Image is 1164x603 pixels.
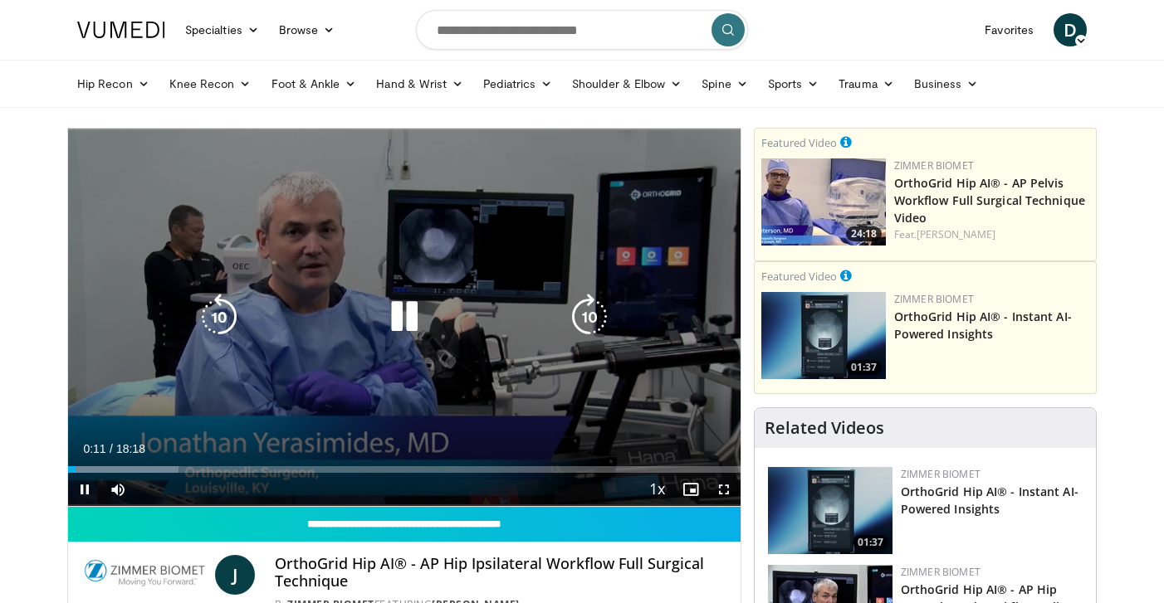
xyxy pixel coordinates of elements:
span: / [110,442,113,455]
button: Playback Rate [641,473,674,506]
img: 51d03d7b-a4ba-45b7-9f92-2bfbd1feacc3.150x105_q85_crop-smart_upscale.jpg [761,292,886,379]
a: Spine [692,67,757,100]
img: VuMedi Logo [77,22,165,38]
img: 51d03d7b-a4ba-45b7-9f92-2bfbd1feacc3.150x105_q85_crop-smart_upscale.jpg [768,467,893,554]
a: Specialties [175,13,269,46]
a: Hand & Wrist [366,67,473,100]
span: 18:18 [116,442,145,455]
span: 24:18 [846,226,882,241]
a: Foot & Ankle [262,67,367,100]
a: Favorites [975,13,1044,46]
button: Pause [68,473,101,506]
a: Zimmer Biomet [894,292,974,306]
h4: OrthoGrid Hip AI® - AP Hip Ipsilateral Workflow Full Surgical Technique [275,555,726,591]
div: Feat. [894,227,1089,242]
img: c80c1d29-5d08-4b57-b833-2b3295cd5297.150x105_q85_crop-smart_upscale.jpg [761,158,886,246]
a: Business [904,67,989,100]
a: D [1054,13,1087,46]
h4: Related Videos [765,418,884,438]
span: 0:11 [83,442,105,455]
a: Zimmer Biomet [894,158,974,173]
a: Zimmer Biomet [901,467,981,481]
a: Hip Recon [67,67,159,100]
a: OrthoGrid Hip AI® - Instant AI-Powered Insights [901,484,1078,517]
a: OrthoGrid Hip AI® - AP Pelvis Workflow Full Surgical Technique Video [894,175,1085,226]
span: 01:37 [846,360,882,375]
a: Shoulder & Elbow [562,67,692,100]
button: Enable picture-in-picture mode [674,473,707,506]
a: 01:37 [761,292,886,379]
a: Knee Recon [159,67,262,100]
a: 01:37 [768,467,893,554]
a: J [215,555,255,595]
a: Trauma [829,67,904,100]
video-js: Video Player [68,129,741,507]
a: OrthoGrid Hip AI® - Instant AI-Powered Insights [894,309,1072,342]
a: Zimmer Biomet [901,565,981,579]
small: Featured Video [761,135,837,150]
img: Zimmer Biomet [81,555,208,595]
span: 01:37 [853,535,888,550]
button: Fullscreen [707,473,741,506]
input: Search topics, interventions [416,10,748,50]
small: Featured Video [761,269,837,284]
a: [PERSON_NAME] [917,227,995,241]
a: Sports [758,67,829,100]
button: Mute [101,473,134,506]
a: 24:18 [761,158,886,246]
a: Pediatrics [473,67,562,100]
a: Browse [269,13,345,46]
div: Progress Bar [68,466,741,473]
